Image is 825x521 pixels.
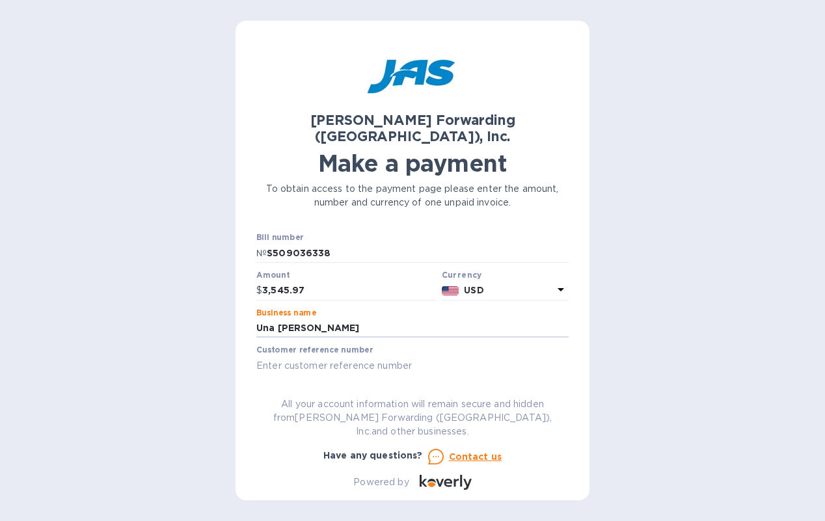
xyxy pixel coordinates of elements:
p: All your account information will remain secure and hidden from [PERSON_NAME] Forwarding ([GEOGRA... [256,397,569,438]
img: USD [442,286,459,295]
p: Powered by [353,475,409,489]
input: 0.00 [262,281,437,301]
label: Bill number [256,234,303,242]
b: Currency [442,270,482,280]
p: № [256,247,267,260]
label: Amount [256,271,290,279]
u: Contact us [449,451,502,462]
label: Customer reference number [256,347,373,354]
input: Enter business name [256,319,569,338]
b: USD [464,285,483,295]
input: Enter customer reference number [256,356,569,375]
b: [PERSON_NAME] Forwarding ([GEOGRAPHIC_DATA]), Inc. [310,112,515,144]
label: Business name [256,309,316,317]
p: $ [256,284,262,297]
input: Enter bill number [267,243,569,263]
h1: Make a payment [256,150,569,177]
b: Have any questions? [323,450,423,461]
p: To obtain access to the payment page please enter the amount, number and currency of one unpaid i... [256,182,569,209]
